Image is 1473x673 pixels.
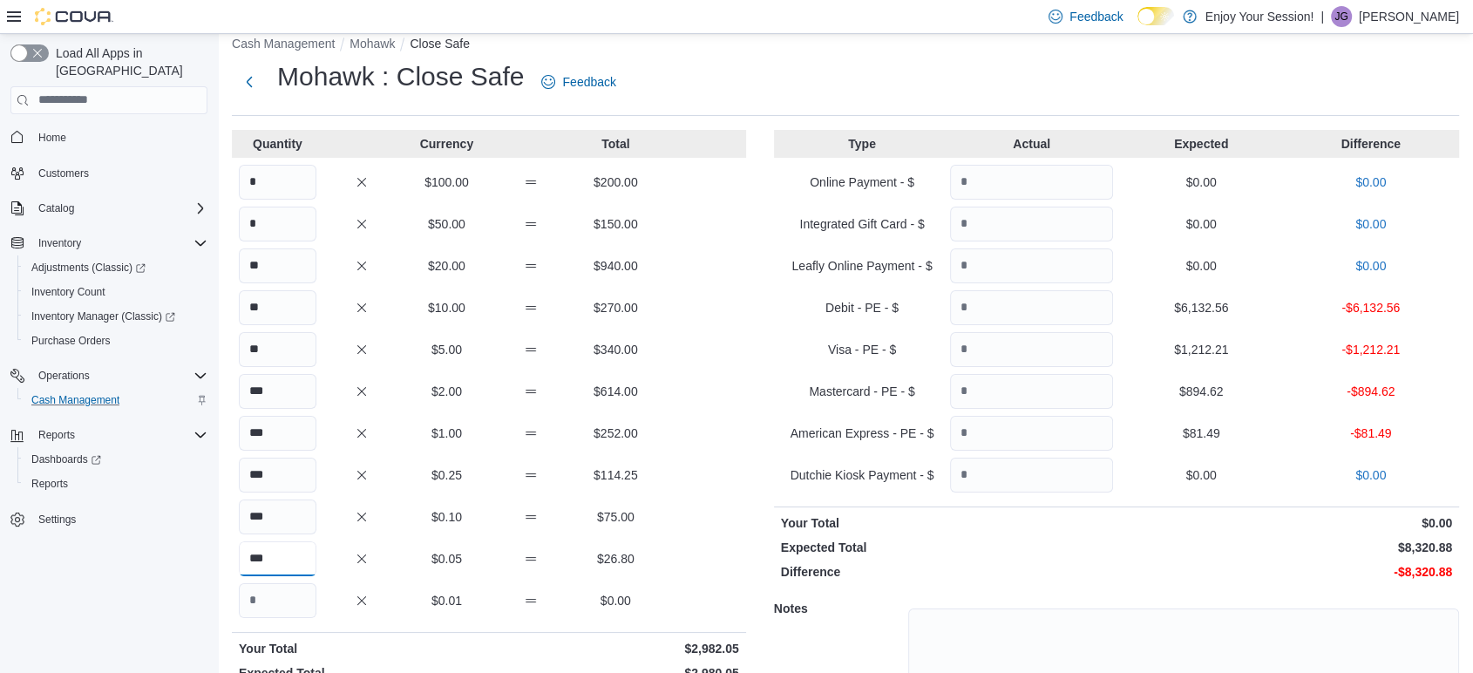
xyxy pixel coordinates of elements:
p: $1.00 [408,425,485,442]
p: Visa - PE - $ [781,341,944,358]
span: Feedback [562,73,615,91]
button: Operations [3,364,214,388]
input: Quantity [950,374,1113,409]
p: $0.05 [408,550,485,568]
p: $100.00 [408,173,485,191]
button: Catalog [3,196,214,221]
span: Cash Management [31,393,119,407]
button: Customers [3,160,214,186]
p: | [1320,6,1324,27]
input: Quantity [239,207,316,241]
span: Catalog [38,201,74,215]
input: Quantity [950,458,1113,493]
input: Quantity [950,165,1113,200]
span: Inventory Manager (Classic) [24,306,207,327]
p: $81.49 [1120,425,1283,442]
span: Dark Mode [1137,25,1138,26]
p: Your Total [239,640,485,657]
p: -$6,132.56 [1289,299,1452,316]
p: Your Total [781,514,1113,532]
p: $0.00 [577,592,655,609]
button: Inventory Count [17,280,214,304]
p: $20.00 [408,257,485,275]
a: Purchase Orders [24,330,118,351]
span: Reports [24,473,207,494]
a: Dashboards [17,447,214,472]
p: $894.62 [1120,383,1283,400]
p: $114.25 [577,466,655,484]
div: Jason Grondin [1331,6,1352,27]
p: -$894.62 [1289,383,1452,400]
button: Reports [3,423,214,447]
button: Catalog [31,198,81,219]
span: Inventory [31,233,207,254]
p: [PERSON_NAME] [1359,6,1459,27]
a: Feedback [534,65,622,99]
p: $0.00 [1289,215,1452,233]
span: Purchase Orders [24,330,207,351]
span: Home [38,131,66,145]
span: Inventory Count [24,282,207,303]
input: Quantity [239,248,316,283]
p: Expected Total [781,539,1113,556]
h5: Notes [774,591,905,626]
p: $50.00 [408,215,485,233]
a: Dashboards [24,449,108,470]
button: Home [3,125,214,150]
p: $0.00 [1120,173,1283,191]
nav: Complex example [10,118,207,578]
p: Quantity [239,135,316,153]
button: Cash Management [232,37,335,51]
input: Quantity [950,416,1113,451]
input: Quantity [950,332,1113,367]
input: Quantity [950,248,1113,283]
span: Inventory Count [31,285,105,299]
input: Quantity [239,332,316,367]
input: Quantity [239,541,316,576]
p: $0.00 [1120,466,1283,484]
p: $0.00 [1120,257,1283,275]
button: Reports [31,425,82,445]
button: Settings [3,506,214,532]
p: $0.10 [408,508,485,526]
p: $2,982.05 [492,640,739,657]
span: Home [31,126,207,148]
span: Adjustments (Classic) [31,261,146,275]
input: Quantity [239,165,316,200]
p: $200.00 [577,173,655,191]
span: Dashboards [24,449,207,470]
span: Settings [31,508,207,530]
input: Quantity [239,583,316,618]
a: Inventory Manager (Classic) [24,306,182,327]
p: -$1,212.21 [1289,341,1452,358]
p: $252.00 [577,425,655,442]
p: $0.00 [1289,466,1452,484]
span: Load All Apps in [GEOGRAPHIC_DATA] [49,44,207,79]
p: $614.00 [577,383,655,400]
a: Reports [24,473,75,494]
p: $270.00 [577,299,655,316]
p: Integrated Gift Card - $ [781,215,944,233]
p: Mastercard - PE - $ [781,383,944,400]
span: Purchase Orders [31,334,111,348]
button: Operations [31,365,97,386]
p: Enjoy Your Session! [1205,6,1314,27]
span: Reports [31,425,207,445]
span: Inventory Manager (Classic) [31,309,175,323]
a: Adjustments (Classic) [17,255,214,280]
p: $340.00 [577,341,655,358]
p: $6,132.56 [1120,299,1283,316]
p: $940.00 [577,257,655,275]
a: Settings [31,509,83,530]
p: $0.00 [1289,173,1452,191]
p: $0.00 [1120,514,1452,532]
span: Operations [31,365,207,386]
span: Adjustments (Classic) [24,257,207,278]
span: JG [1334,6,1347,27]
p: $1,212.21 [1120,341,1283,358]
p: Currency [408,135,485,153]
p: -$8,320.88 [1120,563,1452,581]
input: Quantity [239,458,316,493]
a: Customers [31,163,96,184]
span: Reports [38,428,75,442]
